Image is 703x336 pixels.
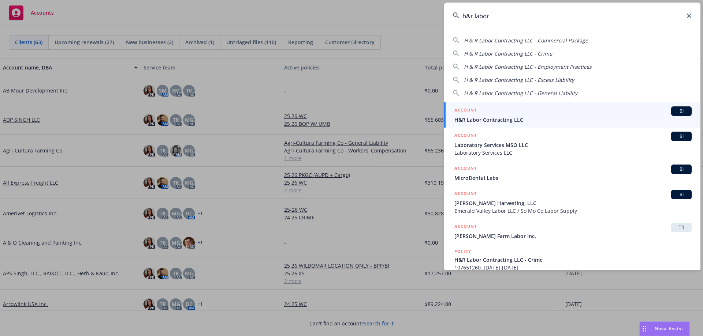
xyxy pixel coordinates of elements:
[454,264,692,271] span: 107651260, [DATE]-[DATE]
[444,186,700,219] a: ACCOUNTBI[PERSON_NAME] Harvesting, LLCEmerald Valley Labor LLC / So Mo Co Labor Supply
[444,102,700,128] a: ACCOUNTBIH&R Labor Contracting LLC
[454,106,477,115] h5: ACCOUNT
[454,116,692,124] span: H&R Labor Contracting LLC
[444,161,700,186] a: ACCOUNTBIMicroDental Labs
[454,207,692,215] span: Emerald Valley Labor LLC / So Mo Co Labor Supply
[454,232,692,240] span: [PERSON_NAME] Farm Labor Inc.
[454,248,471,255] h5: POLICY
[674,191,689,198] span: BI
[464,76,574,83] span: H & R Labor Contracting LLC - Excess Liability
[464,50,552,57] span: H & R Labor Contracting LLC - Crime
[674,224,689,231] span: TR
[655,325,684,332] span: Nova Assist
[464,90,577,97] span: H & R Labor Contracting LLC - General Liability
[454,132,477,140] h5: ACCOUNT
[444,219,700,244] a: ACCOUNTTR[PERSON_NAME] Farm Labor Inc.
[454,223,477,231] h5: ACCOUNT
[674,166,689,173] span: BI
[454,174,692,182] span: MicroDental Labs
[444,128,700,161] a: ACCOUNTBILaboratory Services MSO LLCLaboratory Services LLC
[674,133,689,140] span: BI
[454,149,692,156] span: Laboratory Services LLC
[464,63,592,70] span: H & R Labor Contracting LLC - Employment Practices
[454,190,477,199] h5: ACCOUNT
[444,3,700,29] input: Search...
[454,165,477,173] h5: ACCOUNT
[639,321,690,336] button: Nova Assist
[444,244,700,275] a: POLICYH&R Labor Contracting LLC - Crime107651260, [DATE]-[DATE]
[454,141,692,149] span: Laboratory Services MSO LLC
[674,108,689,114] span: BI
[464,37,588,44] span: H & R Labor Contracting LLC - Commercial Package
[640,322,649,336] div: Drag to move
[454,256,692,264] span: H&R Labor Contracting LLC - Crime
[454,199,692,207] span: [PERSON_NAME] Harvesting, LLC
